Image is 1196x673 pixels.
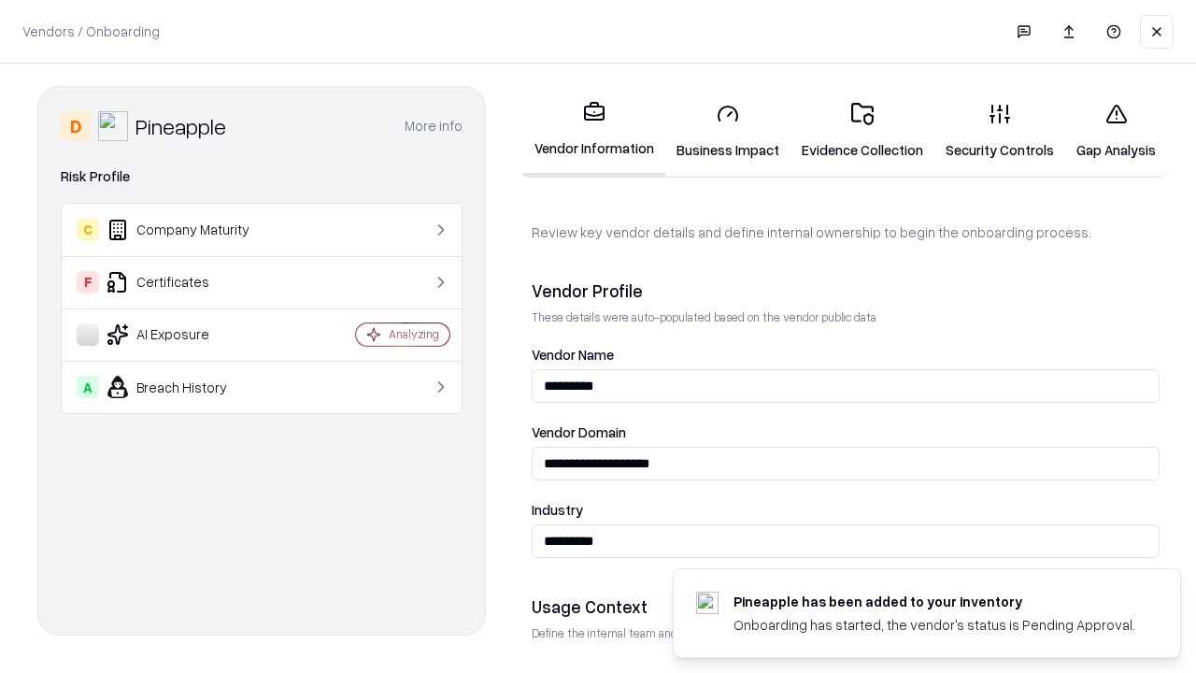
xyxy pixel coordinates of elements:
p: Define the internal team and reason for using this vendor. This helps assess business relevance a... [532,625,1160,641]
div: Analyzing [389,326,439,342]
div: Vendor Profile [532,279,1160,302]
label: Vendor Name [532,348,1160,362]
div: Usage Context [532,595,1160,618]
label: Vendor Domain [532,425,1160,439]
p: Vendors / Onboarding [22,21,160,41]
img: Pineapple [98,111,128,141]
a: Gap Analysis [1065,88,1167,175]
div: Pineapple has been added to your inventory [733,592,1135,611]
div: Pineapple [135,111,226,141]
div: F [77,271,99,294]
div: A [77,376,99,398]
a: Evidence Collection [790,88,934,175]
div: C [77,219,99,241]
a: Business Impact [665,88,790,175]
div: Breach History [77,376,300,398]
div: Risk Profile [61,165,463,188]
div: Onboarding has started, the vendor's status is Pending Approval. [733,615,1135,635]
div: Company Maturity [77,219,300,241]
p: Review key vendor details and define internal ownership to begin the onboarding process. [532,222,1160,242]
div: AI Exposure [77,323,300,346]
div: Certificates [77,271,300,294]
img: pineappleenergy.com [696,592,719,614]
label: Industry [532,503,1160,517]
div: D [61,111,91,141]
p: These details were auto-populated based on the vendor public data [532,309,1160,325]
a: Vendor Information [523,86,665,177]
button: More info [405,109,463,143]
a: Security Controls [934,88,1065,175]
